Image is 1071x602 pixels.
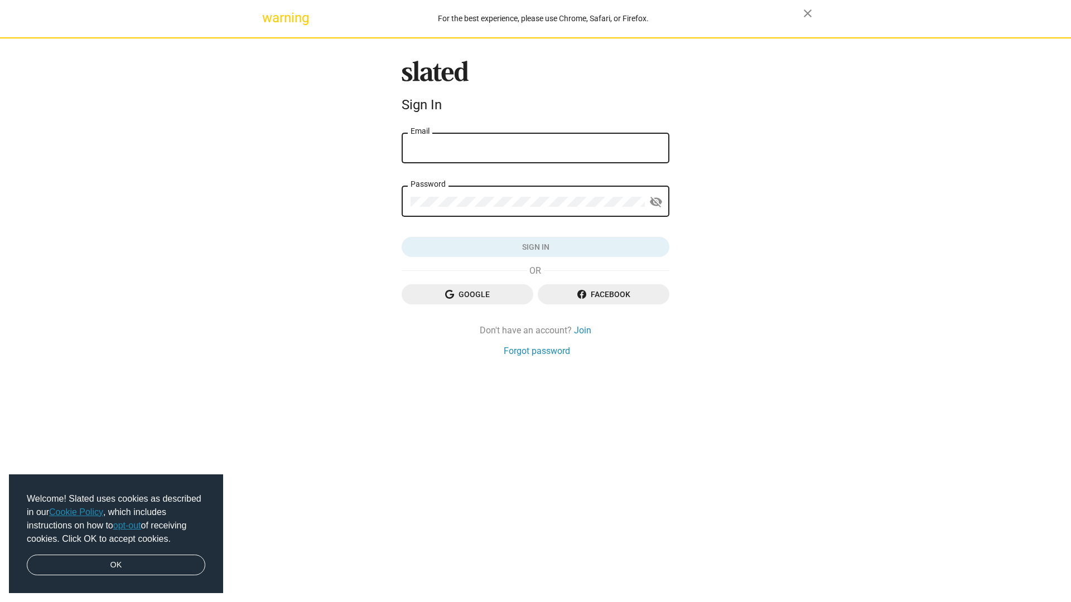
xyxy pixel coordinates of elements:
span: Welcome! Slated uses cookies as described in our , which includes instructions on how to of recei... [27,492,205,546]
a: Forgot password [504,345,570,357]
a: Join [574,324,591,336]
div: Sign In [402,97,669,113]
sl-branding: Sign In [402,61,669,118]
mat-icon: visibility_off [649,193,663,211]
button: Facebook [538,284,669,304]
mat-icon: close [801,7,814,20]
div: For the best experience, please use Chrome, Safari, or Firefox. [283,11,803,26]
a: opt-out [113,521,141,530]
mat-icon: warning [262,11,276,25]
a: dismiss cookie message [27,555,205,576]
span: Google [411,284,524,304]
button: Show password [645,191,667,213]
a: Cookie Policy [49,507,103,517]
div: cookieconsent [9,474,223,594]
span: Facebook [547,284,660,304]
button: Google [402,284,533,304]
div: Don't have an account? [402,324,669,336]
